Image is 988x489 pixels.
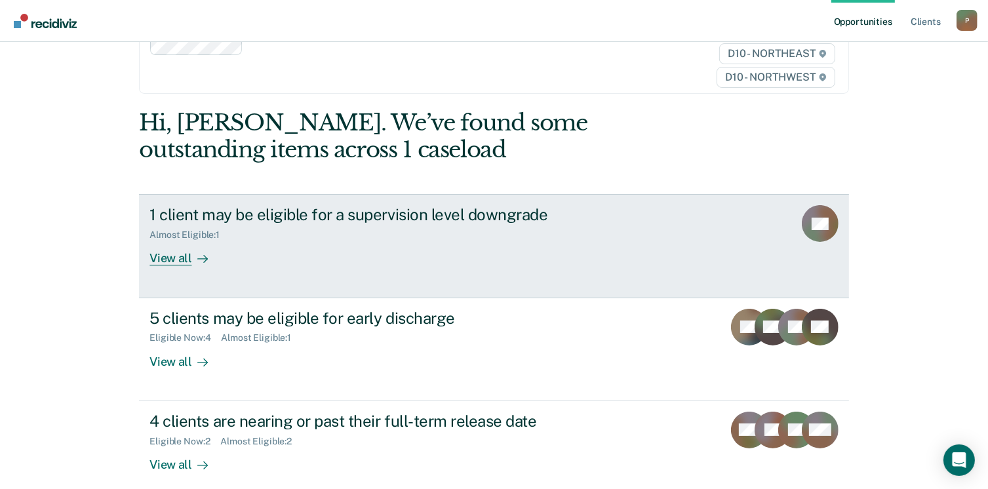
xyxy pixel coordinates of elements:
div: View all [149,446,223,472]
div: Eligible Now : 2 [149,436,220,447]
div: Hi, [PERSON_NAME]. We’ve found some outstanding items across 1 caseload [139,109,707,163]
div: View all [149,241,223,266]
div: Open Intercom Messenger [943,444,975,476]
div: Eligible Now : 4 [149,332,221,343]
div: Almost Eligible : 1 [221,332,302,343]
span: D10 - NORTHEAST [719,43,835,64]
img: Recidiviz [14,14,77,28]
button: Profile dropdown button [957,10,978,31]
div: Almost Eligible : 2 [220,436,302,447]
div: 4 clients are nearing or past their full-term release date [149,412,610,431]
div: Almost Eligible : 1 [149,229,230,241]
a: 5 clients may be eligible for early dischargeEligible Now:4Almost Eligible:1View all [139,298,848,401]
span: D10 - NORTHWEST [717,67,835,88]
div: View all [149,343,223,369]
a: 1 client may be eligible for a supervision level downgradeAlmost Eligible:1View all [139,194,848,298]
div: P [957,10,978,31]
div: 5 clients may be eligible for early discharge [149,309,610,328]
div: 1 client may be eligible for a supervision level downgrade [149,205,610,224]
